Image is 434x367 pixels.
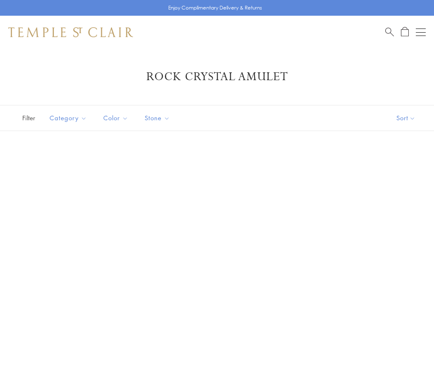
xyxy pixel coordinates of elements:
[99,113,134,123] span: Color
[138,109,176,127] button: Stone
[141,113,176,123] span: Stone
[401,27,409,37] a: Open Shopping Bag
[45,113,93,123] span: Category
[416,27,426,37] button: Open navigation
[97,109,134,127] button: Color
[21,69,413,84] h1: Rock Crystal Amulet
[43,109,93,127] button: Category
[378,105,434,131] button: Show sort by
[385,27,394,37] a: Search
[168,4,262,12] p: Enjoy Complimentary Delivery & Returns
[8,27,133,37] img: Temple St. Clair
